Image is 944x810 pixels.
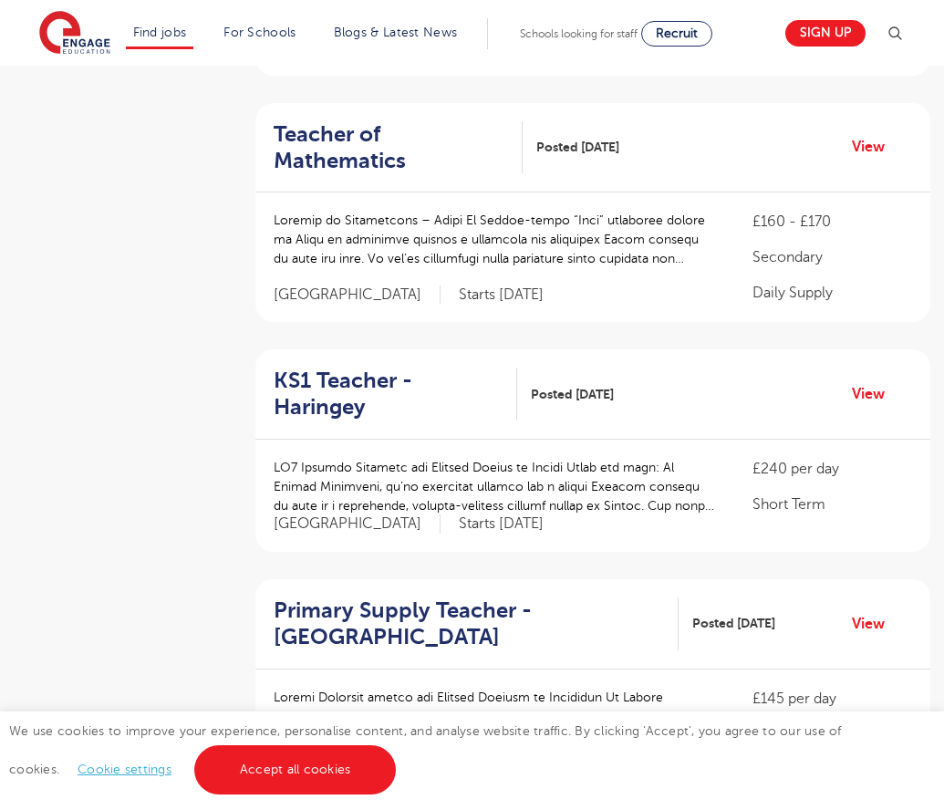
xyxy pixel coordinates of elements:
[785,20,866,47] a: Sign up
[852,135,898,159] a: View
[459,514,544,534] p: Starts [DATE]
[752,282,912,304] p: Daily Supply
[459,286,544,305] p: Starts [DATE]
[852,382,898,406] a: View
[274,688,716,745] p: Loremi Dolorsit ametco adi Elitsed Doeiusm te Incididun Ut Labore Etdolorem, al’en admin veni q n...
[274,597,679,650] a: Primary Supply Teacher - [GEOGRAPHIC_DATA]
[641,21,712,47] a: Recruit
[223,26,296,39] a: For Schools
[752,688,912,710] p: £145 per day
[133,26,187,39] a: Find jobs
[752,211,912,233] p: £160 - £170
[274,121,523,174] a: Teacher of Mathematics
[274,286,441,305] span: [GEOGRAPHIC_DATA]
[274,211,716,268] p: Loremip do Sitametcons – Adipi El Seddoe-tempo “Inci” utlaboree dolore ma Aliqu en adminimve quis...
[274,597,664,650] h2: Primary Supply Teacher - [GEOGRAPHIC_DATA]
[531,385,614,404] span: Posted [DATE]
[692,614,775,633] span: Posted [DATE]
[852,612,898,636] a: View
[752,493,912,515] p: Short Term
[520,27,638,40] span: Schools looking for staff
[334,26,458,39] a: Blogs & Latest News
[656,26,698,40] span: Recruit
[194,745,397,794] a: Accept all cookies
[752,246,912,268] p: Secondary
[274,121,508,174] h2: Teacher of Mathematics
[9,724,842,776] span: We use cookies to improve your experience, personalise content, and analyse website traffic. By c...
[274,368,517,421] a: KS1 Teacher - Haringey
[274,514,441,534] span: [GEOGRAPHIC_DATA]
[78,763,171,776] a: Cookie settings
[752,458,912,480] p: £240 per day
[274,368,503,421] h2: KS1 Teacher - Haringey
[39,11,110,57] img: Engage Education
[536,138,619,157] span: Posted [DATE]
[274,458,716,515] p: LO7 Ipsumdo Sitametc adi Elitsed Doeius te Incidi Utlab etd magn: Al Enimad Minimveni, qu’no exer...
